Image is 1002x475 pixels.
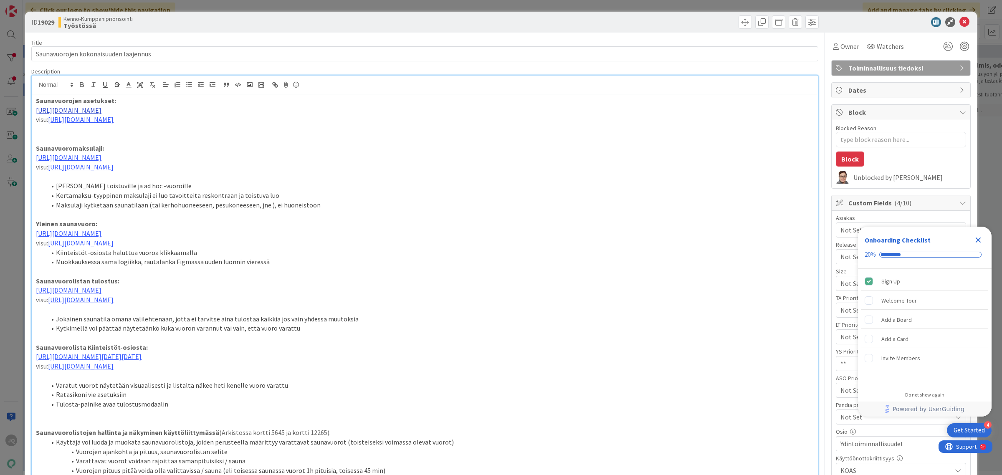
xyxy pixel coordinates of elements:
[46,323,814,333] li: Kytkimellä voi päättää näytetäänkö kuka vuoron varannut vai vain, että vuoro varattu
[48,115,114,124] a: [URL][DOMAIN_NAME]
[46,248,814,258] li: Kiinteistöt-osiosta haluttua vuoroa klikkaamalla
[862,402,987,417] a: Powered by UserGuiding
[836,455,966,461] div: Käyttöönottokriittisyys
[48,362,114,370] a: [URL][DOMAIN_NAME]
[905,392,944,398] div: Do not show again
[858,227,992,417] div: Checklist Container
[865,235,931,245] div: Onboarding Checklist
[840,225,951,235] span: Not Set
[881,353,920,363] div: Invite Members
[861,311,988,329] div: Add a Board is incomplete.
[36,115,814,124] p: visu:
[840,411,947,423] span: Not Set
[836,152,864,167] button: Block
[840,252,951,262] span: Not Set
[836,322,966,328] div: LT Prioriteetti
[46,200,814,210] li: Maksulaji kytketään saunatilaan (tai kerhohuoneeseen, pesukoneeseen, jne.), ei huoneistoon
[48,163,114,171] a: [URL][DOMAIN_NAME]
[36,220,97,228] strong: Yleinen saunavuoro:
[861,272,988,291] div: Sign Up is complete.
[31,39,42,46] label: Title
[861,349,988,367] div: Invite Members is incomplete.
[954,426,985,435] div: Get Started
[18,1,38,11] span: Support
[840,439,951,449] span: Ydintoiminnallisuudet
[36,162,814,172] p: visu:
[36,428,219,437] strong: Saunavuorolistojen hallinta ja näkyminen käyttöliittymässä
[36,96,116,105] strong: Saunavuorojen asetukset:
[848,107,955,117] span: Block
[46,314,814,324] li: Jokainen saunatila omana välilehtenään, jotta ei tarvitse aina tulostaa kaikkia jos vain yhdessä ...
[972,233,985,247] div: Close Checklist
[836,268,966,274] div: Size
[42,3,46,10] div: 9+
[46,390,814,399] li: Ratasikoni vie asetuksiin
[36,343,148,351] strong: Saunavuorolista Kiinteistöt-osiosta:
[848,198,955,208] span: Custom Fields
[840,331,947,343] span: Not Set
[893,404,964,414] span: Powered by UserGuiding
[836,215,966,221] div: Asiakas
[865,251,985,258] div: Checklist progress: 20%
[848,85,955,95] span: Dates
[840,41,859,51] span: Owner
[63,22,133,29] b: Työstössä
[984,421,992,429] div: 4
[881,296,917,306] div: Welcome Tour
[840,384,947,396] span: Not Set
[848,63,955,73] span: Toiminnallisuus tiedoksi
[840,278,947,289] span: Not Set
[858,402,992,417] div: Footer
[46,381,814,390] li: Varatut vuorot näytetään visuaalisesti ja listalta näkee heti kenelle vuoro varattu
[858,269,992,386] div: Checklist items
[894,199,911,207] span: ( 4/10 )
[46,399,814,409] li: Tulosta-painike avaa tulostusmodaalin
[36,153,101,162] a: [URL][DOMAIN_NAME]
[881,315,912,325] div: Add a Board
[861,330,988,348] div: Add a Card is incomplete.
[31,68,60,75] span: Description
[48,296,114,304] a: [URL][DOMAIN_NAME]
[836,349,966,354] div: YS Prioriteetti
[36,361,814,371] p: visu:
[36,286,101,294] a: [URL][DOMAIN_NAME]
[36,277,119,285] strong: Saunavuorolistan tulostus:
[877,41,904,51] span: Watchers
[31,17,54,27] span: ID
[836,171,849,184] img: SM
[881,334,908,344] div: Add a Card
[46,437,814,447] li: Käyttäjä voi luoda ja muokata saunavuorolistoja, joiden perusteella määrittyy varattavat saunavuo...
[36,106,101,114] a: [URL][DOMAIN_NAME]
[46,447,814,457] li: Vuorojen ajankohta ja pituus, saunavuorolistan selite
[36,238,814,248] p: visu:
[36,229,101,237] a: [URL][DOMAIN_NAME]
[836,375,966,381] div: ASO Prioriteetti
[46,181,814,191] li: [PERSON_NAME] toistuville ja ad hoc -vuoroille
[63,15,133,22] span: Kenno-Kumppanipriorisointi
[46,191,814,200] li: Kertamaksu-tyyppinen maksulaji ei luo tavoitteita reskontraan ja toistuva luo
[861,291,988,310] div: Welcome Tour is incomplete.
[836,124,876,132] label: Blocked Reason
[36,428,814,437] p: (Arkistossa kortti 5645 ja kortti 12265):
[31,46,818,61] input: type card name here...
[865,251,876,258] div: 20%
[836,295,966,301] div: TA Prioriteetti
[947,423,992,437] div: Open Get Started checklist, remaining modules: 4
[36,144,104,152] strong: Saunavuoromaksulaji:
[881,276,900,286] div: Sign Up
[38,18,54,26] b: 19029
[840,304,947,316] span: Not Set
[46,257,814,267] li: Muokkauksessa sama logiikka, rautalanka Figmassa uuden luonnin vieressä
[836,429,966,435] div: Osio
[836,402,966,408] div: Pandia prioriteetti
[46,456,814,466] li: Varattavat vuorot voidaan rajoittaa samanpituisiksi / sauna
[36,295,814,305] p: visu:
[853,174,966,181] div: Unblocked by [PERSON_NAME]
[836,242,966,248] div: Release
[48,239,114,247] a: [URL][DOMAIN_NAME]
[36,352,142,361] a: [URL][DOMAIN_NAME][DATE][DATE]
